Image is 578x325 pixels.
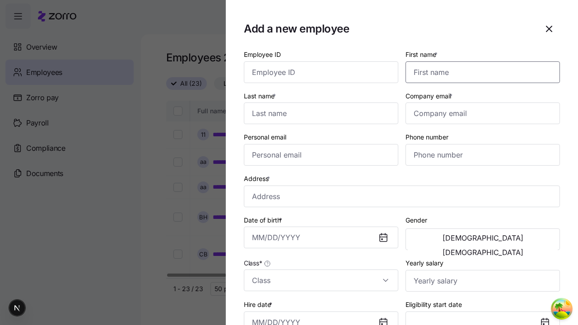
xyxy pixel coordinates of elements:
[244,61,398,83] input: Employee ID
[244,144,398,166] input: Personal email
[406,215,427,225] label: Gender
[406,270,560,292] input: Yearly salary
[443,249,523,256] span: [DEMOGRAPHIC_DATA]
[244,102,398,124] input: Last name
[406,132,448,142] label: Phone number
[244,22,531,36] h1: Add a new employee
[244,132,286,142] label: Personal email
[406,144,560,166] input: Phone number
[244,174,272,184] label: Address
[244,91,278,101] label: Last name
[244,300,274,310] label: Hire date
[406,258,443,268] label: Yearly salary
[244,215,284,225] label: Date of birth
[406,50,439,60] label: First name
[244,269,398,291] input: Class
[406,61,560,83] input: First name
[244,259,262,268] span: Class *
[244,50,281,60] label: Employee ID
[443,234,523,241] span: [DEMOGRAPHIC_DATA]
[244,186,560,207] input: Address
[244,227,398,248] input: MM/DD/YYYY
[406,300,462,310] label: Eligibility start date
[553,300,571,318] button: Open Tanstack query devtools
[406,91,454,101] label: Company email
[406,102,560,124] input: Company email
